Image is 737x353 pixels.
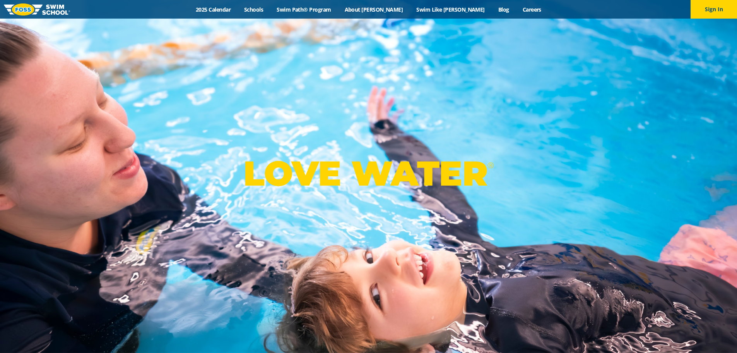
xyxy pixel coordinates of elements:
[189,6,238,13] a: 2025 Calendar
[238,6,270,13] a: Schools
[338,6,410,13] a: About [PERSON_NAME]
[516,6,548,13] a: Careers
[491,6,516,13] a: Blog
[270,6,338,13] a: Swim Path® Program
[487,160,494,170] sup: ®
[4,3,70,15] img: FOSS Swim School Logo
[410,6,492,13] a: Swim Like [PERSON_NAME]
[243,153,494,194] p: LOVE WATER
